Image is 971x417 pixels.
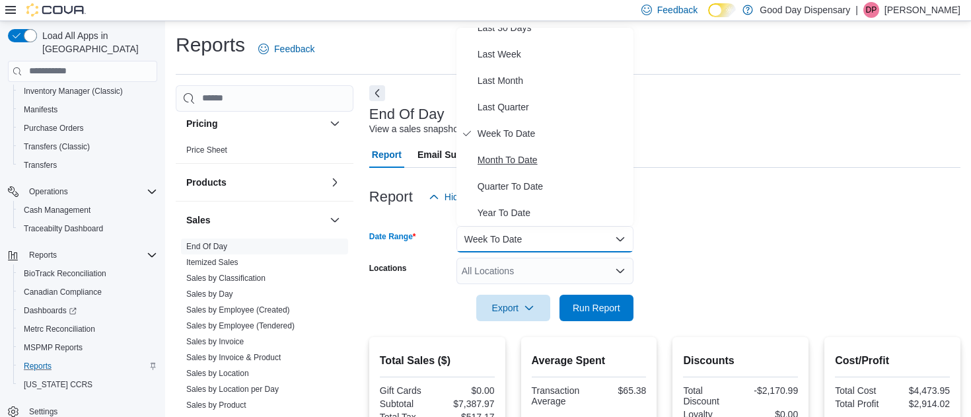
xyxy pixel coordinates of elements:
[253,36,320,62] a: Feedback
[13,301,162,320] a: Dashboards
[532,353,647,369] h2: Average Spent
[18,284,107,300] a: Canadian Compliance
[18,321,100,337] a: Metrc Reconciliation
[327,212,343,228] button: Sales
[186,305,290,315] span: Sales by Employee (Created)
[372,141,402,168] span: Report
[13,264,162,283] button: BioTrack Reconciliation
[369,85,385,101] button: Next
[478,99,628,115] span: Last Quarter
[743,385,798,396] div: -$2,170.99
[186,145,227,155] span: Price Sheet
[186,369,249,378] a: Sales by Location
[18,221,157,237] span: Traceabilty Dashboard
[484,295,542,321] span: Export
[18,266,157,282] span: BioTrack Reconciliation
[380,385,435,396] div: Gift Cards
[37,29,157,56] span: Load All Apps in [GEOGRAPHIC_DATA]
[186,289,233,299] span: Sales by Day
[24,205,90,215] span: Cash Management
[18,303,82,319] a: Dashboards
[186,321,295,331] span: Sales by Employee (Tendered)
[186,305,290,315] a: Sales by Employee (Created)
[24,361,52,371] span: Reports
[24,123,84,133] span: Purchase Orders
[478,20,628,36] span: Last 30 Days
[24,379,92,390] span: [US_STATE] CCRS
[18,83,157,99] span: Inventory Manager (Classic)
[13,100,162,119] button: Manifests
[186,274,266,283] a: Sales by Classification
[369,122,563,136] div: View a sales snapshot for a date or date range.
[13,219,162,238] button: Traceabilty Dashboard
[18,358,57,374] a: Reports
[3,182,162,201] button: Operations
[186,352,281,363] span: Sales by Invoice & Product
[440,398,495,409] div: $7,387.97
[13,283,162,301] button: Canadian Compliance
[683,353,798,369] h2: Discounts
[13,320,162,338] button: Metrc Reconciliation
[18,340,157,356] span: MSPMP Reports
[866,2,877,18] span: DP
[863,2,879,18] div: Del Phillips
[29,406,57,417] span: Settings
[186,242,227,251] a: End Of Day
[835,398,890,409] div: Total Profit
[18,102,63,118] a: Manifests
[895,398,950,409] div: $2,914.02
[186,117,324,130] button: Pricing
[456,28,633,226] div: Select listbox
[417,141,501,168] span: Email Subscription
[327,174,343,190] button: Products
[683,385,738,406] div: Total Discount
[18,284,157,300] span: Canadian Compliance
[24,86,123,96] span: Inventory Manager (Classic)
[13,375,162,394] button: [US_STATE] CCRS
[478,46,628,62] span: Last Week
[186,337,244,346] a: Sales by Invoice
[445,190,514,204] span: Hide Parameters
[24,247,157,263] span: Reports
[478,178,628,194] span: Quarter To Date
[24,287,102,297] span: Canadian Compliance
[24,184,73,200] button: Operations
[884,2,960,18] p: [PERSON_NAME]
[369,231,416,242] label: Date Range
[18,120,157,136] span: Purchase Orders
[13,137,162,156] button: Transfers (Classic)
[423,184,519,210] button: Hide Parameters
[18,157,157,173] span: Transfers
[13,119,162,137] button: Purchase Orders
[24,324,95,334] span: Metrc Reconciliation
[18,221,108,237] a: Traceabilty Dashboard
[24,160,57,171] span: Transfers
[18,377,98,393] a: [US_STATE] CCRS
[24,342,83,353] span: MSPMP Reports
[855,2,858,18] p: |
[380,353,495,369] h2: Total Sales ($)
[18,83,128,99] a: Inventory Manager (Classic)
[708,3,736,17] input: Dark Mode
[478,73,628,89] span: Last Month
[18,266,112,282] a: BioTrack Reconciliation
[615,266,626,276] button: Open list of options
[380,398,435,409] div: Subtotal
[186,321,295,330] a: Sales by Employee (Tendered)
[18,139,95,155] a: Transfers (Classic)
[186,258,238,267] a: Itemized Sales
[18,358,157,374] span: Reports
[369,106,445,122] h3: End Of Day
[186,385,279,394] a: Sales by Location per Day
[18,139,157,155] span: Transfers (Classic)
[760,2,850,18] p: Good Day Dispensary
[478,152,628,168] span: Month To Date
[559,295,633,321] button: Run Report
[29,250,57,260] span: Reports
[186,176,324,189] button: Products
[3,246,162,264] button: Reports
[369,263,407,274] label: Locations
